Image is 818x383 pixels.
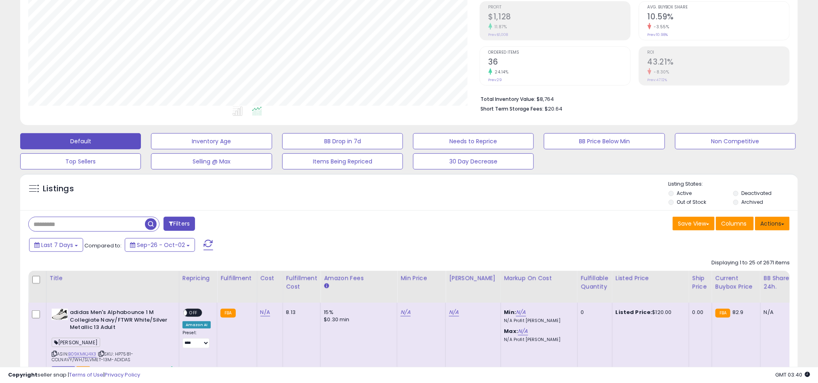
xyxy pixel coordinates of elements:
[716,217,754,230] button: Columns
[489,5,630,10] span: Profit
[125,238,195,252] button: Sep-26 - Oct-02
[489,57,630,68] h2: 36
[20,133,141,149] button: Default
[151,153,272,170] button: Selling @ Max
[544,133,665,149] button: BB Price Below Min
[286,309,315,316] div: 8.13
[711,259,790,267] div: Displaying 1 to 25 of 2671 items
[504,274,574,283] div: Markup on Cost
[105,371,140,379] a: Privacy Policy
[492,24,507,30] small: 11.87%
[732,308,744,316] span: 82.9
[260,308,270,316] a: N/A
[187,310,200,316] span: OFF
[648,57,789,68] h2: 43.21%
[8,371,38,379] strong: Copyright
[68,351,96,358] a: B09KMKJ4X3
[616,308,652,316] b: Listed Price:
[151,133,272,149] button: Inventory Age
[29,238,83,252] button: Last 7 Days
[669,180,798,188] p: Listing States:
[581,309,606,316] div: 0
[504,308,516,316] b: Min:
[481,94,784,103] li: $8,764
[675,133,796,149] button: Non Competitive
[648,50,789,55] span: ROI
[52,338,100,347] span: [PERSON_NAME]
[692,309,706,316] div: 0.00
[677,190,692,197] label: Active
[401,274,442,283] div: Min Price
[324,274,394,283] div: Amazon Fees
[182,321,211,329] div: Amazon AI
[324,283,329,290] small: Amazon Fees.
[721,220,747,228] span: Columns
[504,327,518,335] b: Max:
[43,183,74,195] h5: Listings
[282,153,403,170] button: Items Being Repriced
[616,274,686,283] div: Listed Price
[651,69,669,75] small: -8.30%
[489,12,630,23] h2: $1,128
[260,274,279,283] div: Cost
[648,12,789,23] h2: 10.59%
[164,217,195,231] button: Filters
[504,337,571,343] p: N/A Profit [PERSON_NAME]
[84,242,122,249] span: Compared to:
[52,351,133,363] span: | SKU: HP7581-COLNAVY/WH/SLVMET-13M-ADIDAS
[775,371,810,379] span: 2025-10-10 03:40 GMT
[50,274,176,283] div: Title
[413,133,534,149] button: Needs to Reprice
[489,77,502,82] small: Prev: 29
[692,274,709,291] div: Ship Price
[677,199,707,205] label: Out of Stock
[449,274,497,283] div: [PERSON_NAME]
[137,241,185,249] span: Sep-26 - Oct-02
[220,309,235,318] small: FBA
[518,327,528,335] a: N/A
[20,153,141,170] button: Top Sellers
[501,271,577,303] th: The percentage added to the cost of goods (COGS) that forms the calculator for Min & Max prices.
[481,96,536,103] b: Total Inventory Value:
[673,217,715,230] button: Save View
[481,105,544,112] b: Short Term Storage Fees:
[581,274,609,291] div: Fulfillable Quantity
[764,309,791,316] div: N/A
[516,308,526,316] a: N/A
[182,274,214,283] div: Repricing
[741,199,763,205] label: Archived
[755,217,790,230] button: Actions
[492,69,509,75] small: 24.14%
[648,32,668,37] small: Prev: 10.98%
[489,50,630,55] span: Ordered Items
[52,309,68,320] img: 41jRAZJD-JL._SL40_.jpg
[182,330,211,348] div: Preset:
[545,105,563,113] span: $20.64
[70,309,168,333] b: adidas Men's Alphabounce 1 M Collegiate Navy/FTWR White/Silver Metallic 13 Adult
[648,5,789,10] span: Avg. Buybox Share
[489,32,508,37] small: Prev: $1,008
[413,153,534,170] button: 30 Day Decrease
[8,371,140,379] div: seller snap | |
[651,24,669,30] small: -3.55%
[449,308,459,316] a: N/A
[282,133,403,149] button: BB Drop in 7d
[41,241,73,249] span: Last 7 Days
[504,318,571,324] p: N/A Profit [PERSON_NAME]
[69,371,103,379] a: Terms of Use
[286,274,317,291] div: Fulfillment Cost
[648,77,667,82] small: Prev: 47.12%
[715,309,730,318] small: FBA
[220,274,253,283] div: Fulfillment
[324,309,391,316] div: 15%
[324,316,391,323] div: $0.30 min
[741,190,772,197] label: Deactivated
[715,274,757,291] div: Current Buybox Price
[764,274,793,291] div: BB Share 24h.
[616,309,683,316] div: $120.00
[401,308,410,316] a: N/A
